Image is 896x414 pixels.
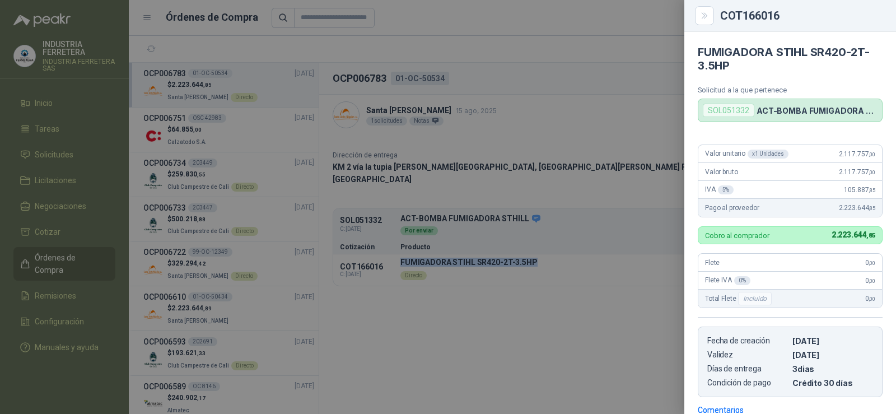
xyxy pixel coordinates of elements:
span: 2.223.644 [839,204,875,212]
span: 0 [865,277,875,285]
span: ,85 [866,232,875,239]
p: [DATE] [792,350,873,360]
p: Condición de pago [707,378,788,388]
div: 0 % [734,276,750,285]
span: Valor unitario [705,150,788,159]
p: Cobro al comprador [705,232,769,239]
span: Total Flete [705,292,774,305]
button: Close [698,9,711,22]
span: Pago al proveedor [705,204,759,212]
span: 2.223.644 [832,230,875,239]
p: [DATE] [792,336,873,346]
span: ,00 [869,296,875,302]
div: x 1 Unidades [748,150,788,159]
p: Crédito 30 días [792,378,873,388]
span: ,85 [869,205,875,211]
span: ,00 [869,260,875,266]
span: ,00 [869,169,875,175]
span: 2.117.757 [839,168,875,176]
span: 105.887 [844,186,875,194]
span: 0 [865,259,875,267]
div: COT166016 [720,10,883,21]
span: ,85 [869,187,875,193]
p: Días de entrega [707,364,788,374]
span: 0 [865,295,875,303]
span: 2.117.757 [839,150,875,158]
span: ,00 [869,151,875,157]
div: Incluido [738,292,772,305]
p: ACT-BOMBA FUMIGADORA STHILL [757,106,878,115]
span: Flete [705,259,720,267]
p: Solicitud a la que pertenece [698,86,883,94]
div: 5 % [718,185,734,194]
p: Validez [707,350,788,360]
span: Flete IVA [705,276,750,285]
span: Valor bruto [705,168,738,176]
span: ,00 [869,278,875,284]
p: 3 dias [792,364,873,374]
p: Fecha de creación [707,336,788,346]
h4: FUMIGADORA STIHL SR420-2T-3.5HP [698,45,883,72]
div: SOL051332 [703,104,754,117]
span: IVA [705,185,734,194]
